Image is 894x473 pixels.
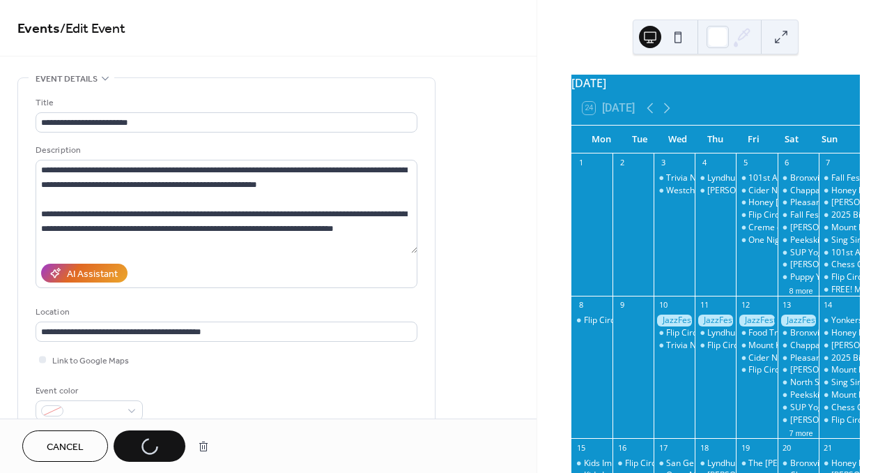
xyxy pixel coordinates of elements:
[699,300,709,310] div: 11
[748,327,820,339] div: Food Truck [DATE]
[748,364,879,376] div: Flip Circus - [GEOGRAPHIC_DATA]
[778,222,819,234] div: John Jay Homestead Farm Market In Katonah
[576,442,586,453] div: 15
[819,234,860,246] div: Sing Sing Kill Brewery Run Club
[695,340,736,352] div: Flip Circus - Yorktown
[666,458,826,470] div: San Gennaro Feast [GEOGRAPHIC_DATA]
[736,315,777,326] div: JazzFest White Plains: Sept. 10 - 14
[819,364,860,376] div: Mount Kisco Farmers Market
[658,158,668,168] div: 3
[819,172,860,184] div: Fall Festival at Harvest Moon Orchard
[36,96,415,110] div: Title
[778,340,819,352] div: Chappaqua Farmers Market
[819,284,860,296] div: FREE! Music Across The Hudson
[819,271,860,283] div: Flip Circus - Yorktown
[583,126,621,153] div: Mon
[790,327,893,339] div: Bronxville Farmers Market
[666,327,797,339] div: Flip Circus - [GEOGRAPHIC_DATA]
[576,300,586,310] div: 8
[778,185,819,197] div: Chappaqua Farmers Market
[778,389,819,401] div: Peekskill Farmers Market
[571,315,612,326] div: Flip Circus - Yorktown
[819,389,860,401] div: Mount Kisco Septemberfest
[41,264,128,283] button: AI Assistant
[654,327,695,339] div: Flip Circus - Yorktown
[654,185,695,197] div: Westchester Soccer Club Home Game - Richmond Kickers at Westchester SC
[790,172,893,184] div: Bronxville Farmers Market
[819,340,860,352] div: Irvington Farmer's Market
[617,158,627,168] div: 2
[736,209,777,221] div: Flip Circus - Yorktown
[625,458,756,470] div: Flip Circus - [GEOGRAPHIC_DATA]
[47,440,84,455] span: Cancel
[778,327,819,339] div: Bronxville Farmers Market
[778,315,819,326] div: JazzFest White Plains: Sept. 10 - 14
[67,267,118,282] div: AI Assistant
[666,172,806,184] div: Trivia Night at Sing Sing Kill Brewery
[790,234,888,246] div: Peekskill Farmers Market
[612,458,654,470] div: Flip Circus - Yorktown
[17,15,60,43] a: Events
[784,284,819,296] button: 8 more
[778,458,819,470] div: Bronxville Farmers Market
[736,197,777,209] div: Honey Bee Grove Flower Farm - Sunset U-Pick Flowers
[740,442,750,453] div: 19
[576,158,586,168] div: 1
[819,197,860,209] div: Irvington Farmer's Market
[658,442,668,453] div: 17
[36,384,140,398] div: Event color
[60,15,125,43] span: / Edit Event
[666,340,806,352] div: Trivia Night at Sing Sing Kill Brewery
[36,305,415,320] div: Location
[748,209,879,221] div: Flip Circus - [GEOGRAPHIC_DATA]
[819,377,860,389] div: Sing Sing Kill Brewery Run Club
[778,259,819,271] div: TASH Farmer's Market at Patriot's Park
[707,458,841,470] div: Lyndhurst Landscape Volunteering
[736,340,777,352] div: Mount Kisco Septemberfest
[620,126,658,153] div: Tue
[571,458,612,470] div: Kids Improv & Sketch Classes at Unthinkable Comedy: Funables, Improv classes for grades 1-2
[819,222,860,234] div: Mount Kisco Farmers Market
[790,458,893,470] div: Bronxville Farmers Market
[782,300,792,310] div: 13
[697,126,735,153] div: Thu
[571,75,860,91] div: [DATE]
[617,300,627,310] div: 9
[736,222,777,234] div: Creme de la Creme Pole Dancing Show
[658,126,697,153] div: Wed
[695,327,736,339] div: Lyndhurst Landscape Volunteering
[734,126,773,153] div: Fri
[784,426,819,438] button: 7 more
[699,158,709,168] div: 4
[695,458,736,470] div: Lyndhurst Landscape Volunteering
[778,172,819,184] div: Bronxville Farmers Market
[782,442,792,453] div: 20
[790,389,888,401] div: Peekskill Farmers Market
[773,126,811,153] div: Sat
[819,458,860,470] div: Honey Bee Grove Flower Farm - Farmers Market
[736,364,777,376] div: Flip Circus - Yorktown
[778,377,819,389] div: North Salem Farmers Market
[736,352,777,364] div: Cider Nights with live music & food truck at Harvest Moon's Hardscrabble Cider
[654,172,695,184] div: Trivia Night at Sing Sing Kill Brewery
[736,234,777,246] div: One Night of Queen performed by Gary Mullen & the Works
[736,185,777,197] div: Cider Nights with live music & food truck at Harvest Moon's Hardscrabble Cider
[819,209,860,221] div: 2025 Bicycle Sundays
[819,414,860,426] div: Flip Circus - Yorktown
[748,458,853,470] div: The [PERSON_NAME] Band
[823,442,833,453] div: 21
[36,143,415,158] div: Description
[736,172,777,184] div: 101st Annual Yorktown Grange Fair
[810,126,849,153] div: Sun
[819,259,860,271] div: Chess Club at Sing Sing Kill Brewery
[778,197,819,209] div: Pleasantville Farmers Market
[819,247,860,259] div: 101st Annual Yorktown Grange Fair
[695,172,736,184] div: Lyndhurst Landscape Volunteering
[707,340,838,352] div: Flip Circus - [GEOGRAPHIC_DATA]
[778,364,819,376] div: John Jay Homestead Farm Market In Katonah
[617,442,627,453] div: 16
[654,458,695,470] div: San Gennaro Feast Yorktown
[740,158,750,168] div: 5
[778,414,819,426] div: TASH Farmer's Market at Patriot's Park
[819,185,860,197] div: Honey Bee Grove Flower Farm - Farmers Market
